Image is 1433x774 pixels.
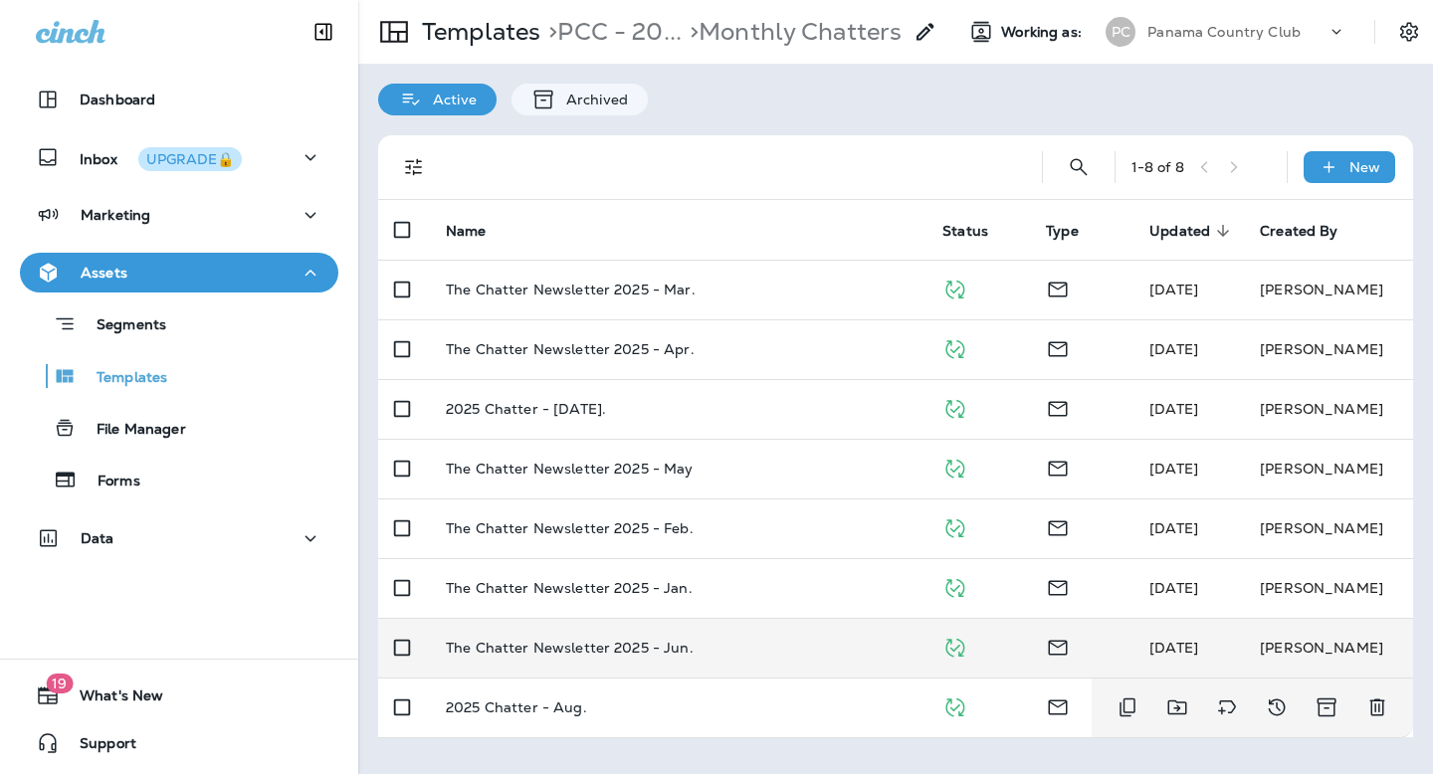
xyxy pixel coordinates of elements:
[1046,398,1070,416] span: Email
[20,80,338,119] button: Dashboard
[1149,639,1198,657] span: Brittany Cummins
[1149,400,1198,418] span: Brittany Cummins
[146,152,234,166] div: UPGRADE🔒
[942,458,967,476] span: Published
[446,520,694,536] p: The Chatter Newsletter 2025 - Feb.
[1149,223,1210,240] span: Updated
[446,341,695,357] p: The Chatter Newsletter 2025 - Apr.
[446,699,587,715] p: 2025 Chatter - Aug.
[1059,147,1099,187] button: Search Templates
[1108,687,1147,727] button: Duplicate
[682,17,902,47] p: Monthly Chatters
[77,316,166,336] p: Segments
[942,696,967,714] span: Published
[20,407,338,449] button: File Manager
[80,92,155,107] p: Dashboard
[77,421,186,440] p: File Manager
[1149,519,1198,537] span: Brittany Cummins
[20,137,338,177] button: InboxUPGRADE🔒
[1147,24,1301,40] p: Panama Country Club
[942,222,1014,240] span: Status
[1131,159,1184,175] div: 1 - 8 of 8
[1244,260,1413,319] td: [PERSON_NAME]
[942,398,967,416] span: Published
[394,147,434,187] button: Filters
[1349,159,1380,175] p: New
[1244,498,1413,558] td: [PERSON_NAME]
[20,676,338,715] button: 19What's New
[1046,696,1070,714] span: Email
[1046,279,1070,296] span: Email
[556,92,628,107] p: Archived
[1157,687,1197,727] button: Move to folder
[1260,222,1363,240] span: Created By
[138,147,242,171] button: UPGRADE🔒
[446,580,693,596] p: The Chatter Newsletter 2025 - Jan.
[77,369,167,388] p: Templates
[60,735,136,759] span: Support
[423,92,477,107] p: Active
[1244,379,1413,439] td: [PERSON_NAME]
[1149,281,1198,298] span: Brittany Cummins
[1244,439,1413,498] td: [PERSON_NAME]
[540,17,682,47] p: PCC - 2025 Templates
[1149,222,1236,240] span: Updated
[1106,17,1135,47] div: PC
[1307,687,1347,727] button: Archive
[20,253,338,292] button: Assets
[1149,460,1198,478] span: Brittany Cummins
[1001,24,1086,41] span: Working as:
[78,473,140,491] p: Forms
[1046,222,1105,240] span: Type
[1046,517,1070,535] span: Email
[1046,338,1070,356] span: Email
[20,723,338,763] button: Support
[446,401,606,417] p: 2025 Chatter - [DATE].
[1046,458,1070,476] span: Email
[942,223,988,240] span: Status
[1244,618,1413,677] td: [PERSON_NAME]
[1391,14,1427,50] button: Settings
[1257,687,1297,727] button: View Changelog
[1149,579,1198,597] span: Brittany Cummins
[446,640,694,656] p: The Chatter Newsletter 2025 - Jun.
[80,147,242,168] p: Inbox
[1046,637,1070,655] span: Email
[20,518,338,558] button: Data
[446,223,487,240] span: Name
[81,530,114,546] p: Data
[1244,558,1413,618] td: [PERSON_NAME]
[1149,340,1198,358] span: Brittany Cummins
[446,461,694,477] p: The Chatter Newsletter 2025 - May
[1046,577,1070,595] span: Email
[20,302,338,345] button: Segments
[942,338,967,356] span: Published
[446,282,696,297] p: The Chatter Newsletter 2025 - Mar.
[20,355,338,397] button: Templates
[942,637,967,655] span: Published
[942,517,967,535] span: Published
[446,222,512,240] span: Name
[46,674,73,693] span: 19
[1260,223,1337,240] span: Created By
[60,687,163,711] span: What's New
[942,577,967,595] span: Published
[1046,223,1079,240] span: Type
[81,207,150,223] p: Marketing
[1207,687,1247,727] button: Add tags
[1244,319,1413,379] td: [PERSON_NAME]
[414,17,540,47] p: Templates
[81,265,127,281] p: Assets
[942,279,967,296] span: Published
[20,459,338,500] button: Forms
[1357,687,1397,727] button: Delete
[296,12,351,52] button: Collapse Sidebar
[20,195,338,235] button: Marketing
